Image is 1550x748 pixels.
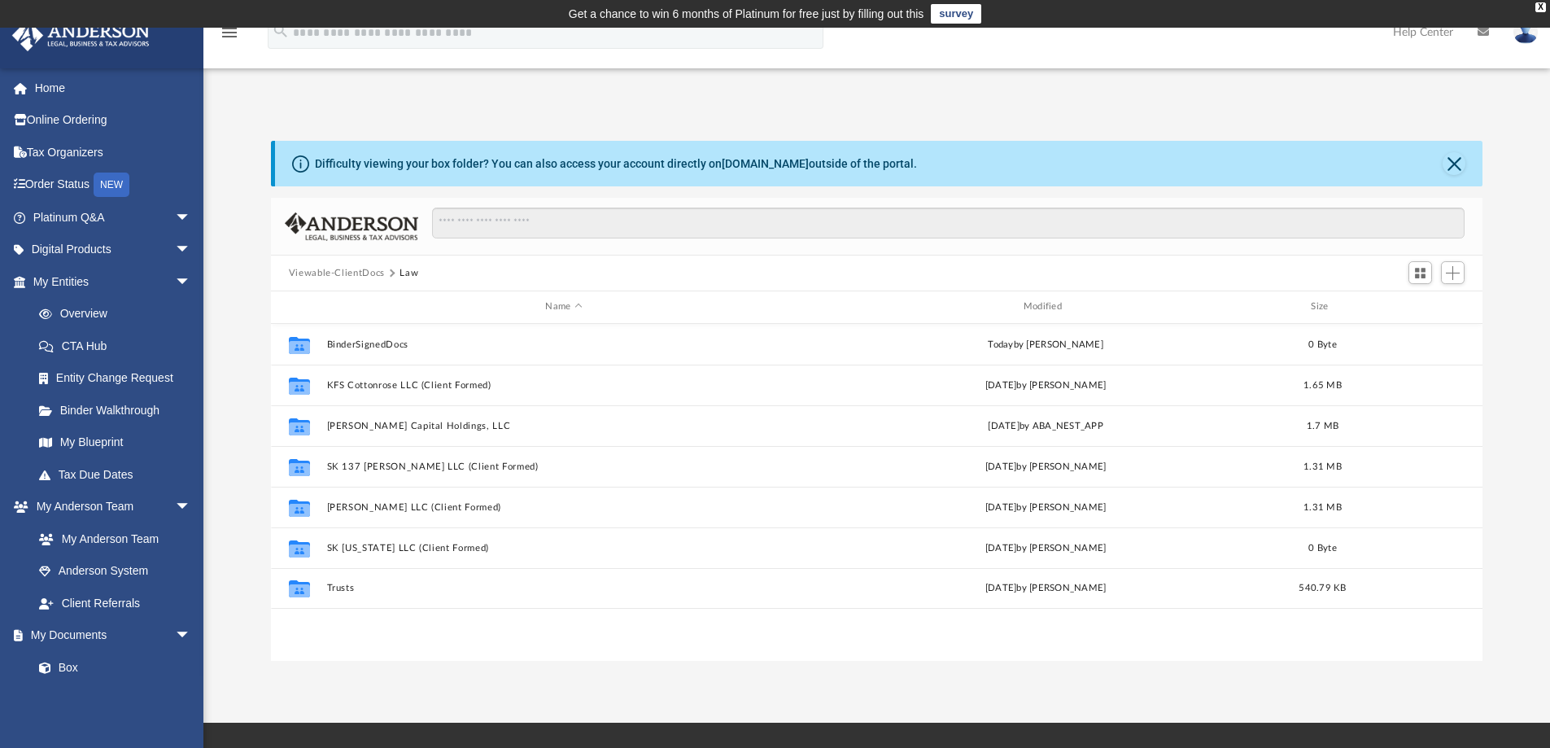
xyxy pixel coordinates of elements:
a: My Anderson Teamarrow_drop_down [11,491,207,523]
button: Close [1443,152,1465,175]
a: Platinum Q&Aarrow_drop_down [11,201,216,234]
button: KFS Cottonrose LLC (Client Formed) [326,380,801,391]
div: [DATE] by [PERSON_NAME] [808,500,1282,514]
span: arrow_drop_down [175,265,207,299]
a: My Documentsarrow_drop_down [11,619,207,652]
a: Anderson System [23,555,207,588]
a: Tax Due Dates [23,458,216,491]
a: CTA Hub [23,330,216,362]
button: [PERSON_NAME] LLC (Client Formed) [326,502,801,513]
span: 0 Byte [1308,543,1337,552]
a: My Entitiesarrow_drop_down [11,265,216,298]
a: Online Ordering [11,104,216,137]
a: Box [23,651,199,684]
button: Switch to Grid View [1408,261,1433,284]
button: [PERSON_NAME] Capital Holdings, LLC [326,421,801,431]
div: Name [325,300,801,314]
img: Anderson Advisors Platinum Portal [7,20,155,51]
span: 540.79 KB [1299,584,1346,593]
button: Trusts [326,583,801,593]
div: NEW [94,173,129,197]
span: today [988,339,1013,348]
span: 1.7 MB [1306,421,1338,430]
a: Entity Change Request [23,362,216,395]
a: Tax Organizers [11,136,216,168]
div: Get a chance to win 6 months of Platinum for free just by filling out this [569,4,924,24]
div: [DATE] by ABA_NEST_APP [808,418,1282,433]
div: Modified [808,300,1283,314]
div: id [1362,300,1476,314]
input: Search files and folders [432,208,1465,238]
a: survey [931,4,981,24]
span: arrow_drop_down [175,201,207,234]
a: My Anderson Team [23,523,199,555]
div: [DATE] by [PERSON_NAME] [808,378,1282,392]
i: menu [220,23,239,42]
button: Add [1441,261,1465,284]
button: Viewable-ClientDocs [289,266,385,281]
div: by [PERSON_NAME] [808,337,1282,352]
button: BinderSignedDocs [326,339,801,350]
span: arrow_drop_down [175,234,207,267]
button: SK [US_STATE] LLC (Client Formed) [326,543,801,553]
a: My Blueprint [23,426,207,459]
span: arrow_drop_down [175,619,207,653]
div: grid [271,324,1483,662]
button: SK 137 [PERSON_NAME] LLC (Client Formed) [326,461,801,472]
a: Digital Productsarrow_drop_down [11,234,216,266]
div: id [278,300,319,314]
div: [DATE] by [PERSON_NAME] [808,540,1282,555]
span: 1.31 MB [1303,461,1342,470]
a: [DOMAIN_NAME] [722,157,809,170]
a: menu [220,31,239,42]
span: 1.31 MB [1303,502,1342,511]
span: 0 Byte [1308,339,1337,348]
div: Size [1290,300,1355,314]
i: search [272,22,290,40]
div: Difficulty viewing your box folder? You can also access your account directly on outside of the p... [315,155,917,173]
a: Meeting Minutes [23,684,207,716]
img: User Pic [1513,20,1538,44]
button: Law [400,266,418,281]
a: Binder Walkthrough [23,394,216,426]
div: [DATE] by [PERSON_NAME] [808,459,1282,474]
span: 1.65 MB [1303,380,1342,389]
a: Order StatusNEW [11,168,216,202]
div: [DATE] by [PERSON_NAME] [808,581,1282,596]
a: Client Referrals [23,587,207,619]
a: Home [11,72,216,104]
span: arrow_drop_down [175,491,207,524]
div: close [1535,2,1546,12]
a: Overview [23,298,216,330]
